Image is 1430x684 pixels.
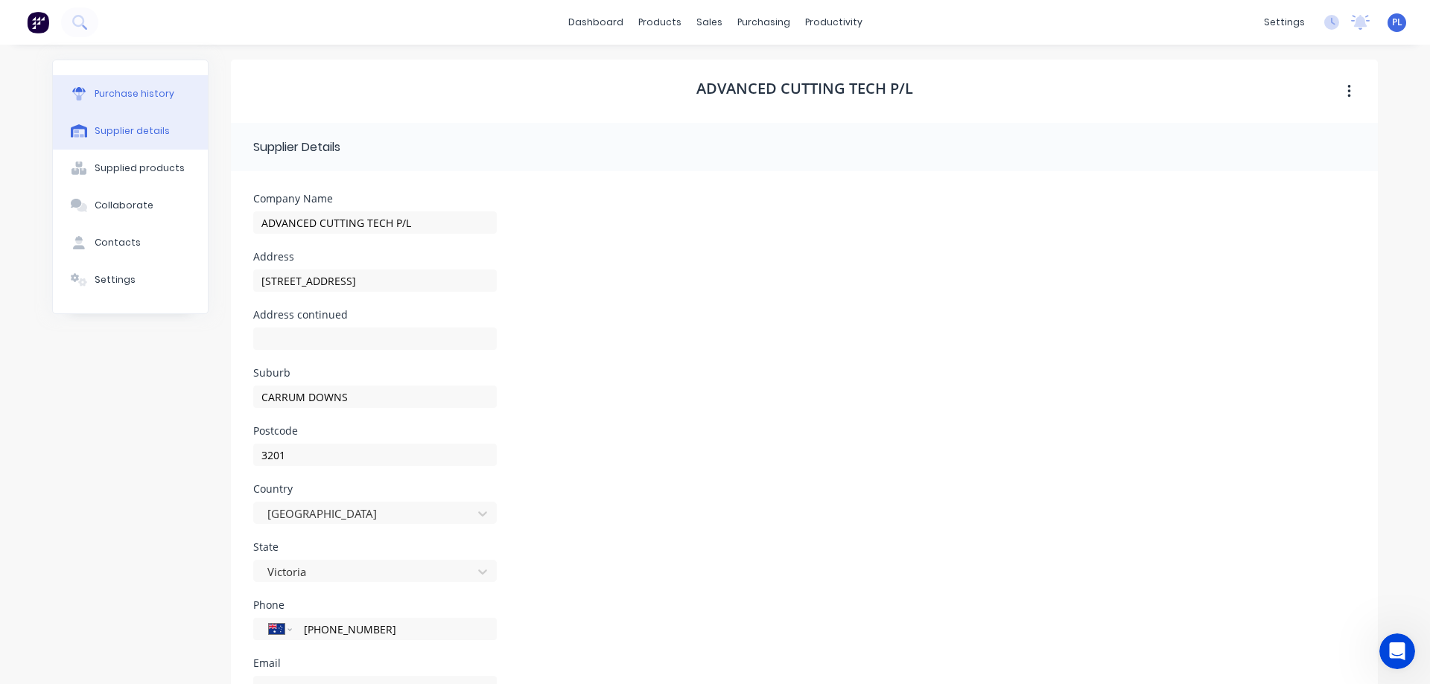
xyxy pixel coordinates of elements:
div: settings [1256,11,1312,33]
button: Purchase history [53,75,208,112]
iframe: Intercom live chat [1379,633,1415,669]
button: Supplier details [53,112,208,150]
div: Purchase history [95,87,174,100]
div: Supplier Details [253,138,340,156]
div: Phone [253,600,497,610]
div: Supplied products [95,162,185,175]
div: Company Name [253,194,497,204]
div: Postcode [253,426,497,436]
span: PL [1392,16,1402,29]
div: Country [253,484,497,494]
img: Factory [27,11,49,33]
button: Collaborate [53,187,208,224]
div: productivity [798,11,870,33]
button: Settings [53,261,208,298]
button: Supplied products [53,150,208,187]
h1: ADVANCED CUTTING TECH P/L [696,80,913,98]
div: State [253,542,497,552]
div: Address [253,252,497,262]
div: Contacts [95,236,141,249]
div: Email [253,658,497,668]
div: purchasing [730,11,798,33]
div: Supplier details [95,124,170,138]
div: Address continued [253,310,497,320]
div: Collaborate [95,199,153,212]
div: products [631,11,689,33]
div: Settings [95,273,136,287]
div: sales [689,11,730,33]
div: Suburb [253,368,497,378]
button: Contacts [53,224,208,261]
a: dashboard [561,11,631,33]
